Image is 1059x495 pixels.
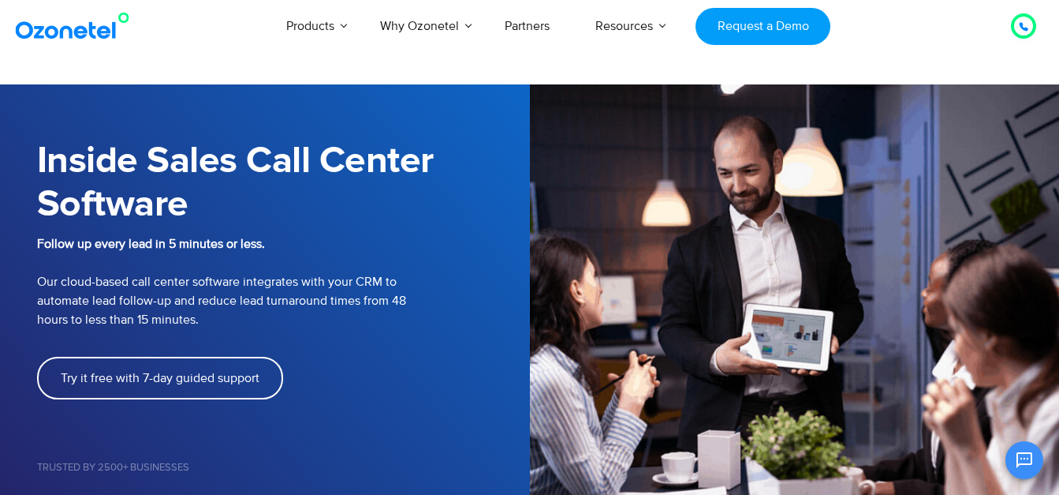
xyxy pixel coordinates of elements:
h5: Trusted by 2500+ Businesses [37,463,530,473]
b: Follow up every lead in 5 minutes or less. [37,236,265,252]
h1: Inside Sales Call Center Software [37,140,530,227]
a: Try it free with 7-day guided support [37,357,283,399]
span: Try it free with 7-day guided support [61,372,259,384]
a: Request a Demo [695,8,830,45]
p: Our cloud-based call center software integrates with your CRM to automate lead follow-up and redu... [37,234,530,329]
button: Open chat [1005,441,1043,479]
